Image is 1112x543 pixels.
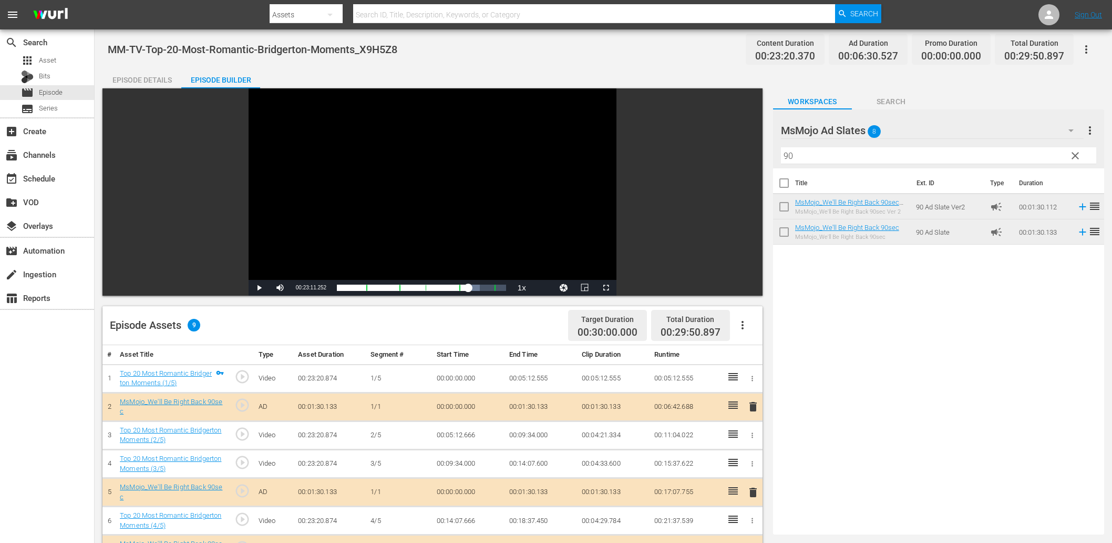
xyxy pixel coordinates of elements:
[650,345,723,365] th: Runtime
[850,4,878,23] span: Search
[574,280,595,296] button: Picture-in-Picture
[102,345,116,365] th: #
[747,399,759,415] button: delete
[505,507,578,535] td: 00:18:37.450
[102,478,116,507] td: 5
[984,168,1013,198] th: Type
[747,485,759,500] button: delete
[366,507,433,535] td: 4/5
[120,483,222,501] a: MsMojo_We'll Be Right Back 90sec
[433,345,505,365] th: Start Time
[5,149,18,162] span: Channels
[120,511,221,529] a: Top 20 Most Romantic Bridgerton Moments (4/5)
[366,478,433,507] td: 1/1
[505,364,578,393] td: 00:05:12.555
[188,319,200,331] span: 9
[181,67,260,88] button: Episode Builder
[254,421,294,449] td: Video
[505,393,578,421] td: 00:01:30.133
[650,478,723,507] td: 00:17:07.755
[5,292,18,305] span: Reports
[39,87,63,98] span: Episode
[120,398,222,416] a: MsMojo_We'll Be Right Back 90sec
[505,478,578,507] td: 00:01:30.133
[1088,225,1101,238] span: reorder
[433,421,505,449] td: 00:05:12.666
[254,364,294,393] td: Video
[110,319,200,331] div: Episode Assets
[5,36,18,49] span: Search
[294,393,366,421] td: 00:01:30.133
[1077,201,1088,213] svg: Add to Episode
[990,226,1003,238] span: Ad
[5,245,18,257] span: movie_filter
[511,280,532,296] button: Playback Rate
[296,285,326,290] span: 00:23:11.252
[505,345,578,365] th: End Time
[838,36,898,51] div: Ad Duration
[433,450,505,478] td: 00:09:34.000
[102,67,181,88] button: Episode Details
[25,3,76,27] img: ans4CAIJ8jUAAAAAAAAAAAAAAAAAAAAAAAAgQb4GAAAAAAAAAAAAAAAAAAAAAAAAJMjXAAAAAAAAAAAAAAAAAAAAAAAAgAT5G...
[578,507,650,535] td: 00:04:29.784
[5,196,18,209] span: VOD
[1084,118,1096,143] button: more_vert
[102,393,116,421] td: 2
[254,393,294,421] td: AD
[366,450,433,478] td: 3/5
[120,455,221,472] a: Top 20 Most Romantic Bridgerton Moments (3/5)
[234,426,250,442] span: play_circle_outline
[1004,36,1064,51] div: Total Duration
[120,426,221,444] a: Top 20 Most Romantic Bridgerton Moments (2/5)
[650,421,723,449] td: 00:11:04.022
[852,95,931,108] span: Search
[21,86,34,99] span: Episode
[505,450,578,478] td: 00:14:07.600
[661,312,720,327] div: Total Duration
[337,285,506,291] div: Progress Bar
[254,478,294,507] td: AD
[795,234,899,240] div: MsMojo_We'll Be Right Back 90sec
[650,450,723,478] td: 00:15:37.622
[5,173,18,185] span: Schedule
[578,421,650,449] td: 00:04:21.334
[650,393,723,421] td: 00:06:42.688
[838,51,898,63] span: 00:06:30.527
[249,280,270,296] button: Play
[910,168,984,198] th: Ext. ID
[120,369,212,387] a: Top 20 Most Romantic Bridgerton Moments (1/5)
[108,43,397,56] span: MM-TV-Top-20-Most-Romantic-Bridgerton-Moments_X9H5Z8
[116,345,228,365] th: Asset Title
[294,478,366,507] td: 00:01:30.133
[433,507,505,535] td: 00:14:07.666
[921,51,981,63] span: 00:00:00.000
[578,327,637,339] span: 00:30:00.000
[835,4,881,23] button: Search
[294,450,366,478] td: 00:23:20.874
[578,478,650,507] td: 00:01:30.133
[234,369,250,385] span: play_circle_outline
[102,67,181,93] div: Episode Details
[578,364,650,393] td: 00:05:12.555
[249,88,616,296] div: Video Player
[578,450,650,478] td: 00:04:33.600
[795,208,908,215] div: MsMojo_We'll Be Right Back 90sec Ver 2
[578,312,637,327] div: Target Duration
[21,54,34,67] span: Asset
[755,51,815,63] span: 00:23:20.370
[234,455,250,470] span: play_circle_outline
[1013,168,1076,198] th: Duration
[234,511,250,527] span: play_circle_outline
[747,486,759,499] span: delete
[795,198,903,214] a: MsMojo_We'll Be Right Back 90sec Ver 2
[5,125,18,138] span: add_box
[366,421,433,449] td: 2/5
[595,280,616,296] button: Fullscreen
[578,393,650,421] td: 00:01:30.133
[912,194,986,219] td: 90 Ad Slate Ver2
[505,421,578,449] td: 00:09:34.000
[747,400,759,413] span: delete
[254,345,294,365] th: Type
[102,450,116,478] td: 4
[433,478,505,507] td: 00:00:00.000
